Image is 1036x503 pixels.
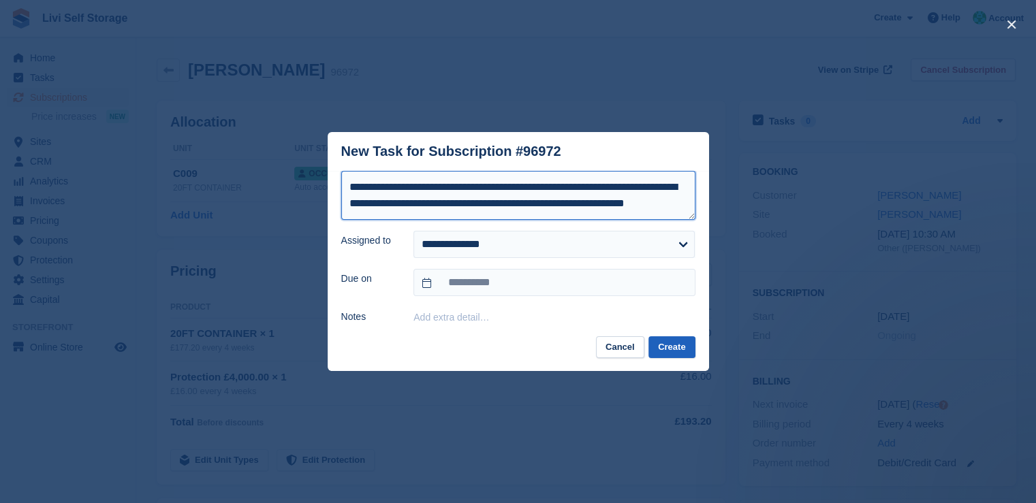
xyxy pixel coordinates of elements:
label: Notes [341,310,398,324]
button: Create [648,336,695,359]
button: close [1001,14,1022,35]
button: Add extra detail… [413,312,489,323]
label: Assigned to [341,233,398,248]
div: New Task for Subscription #96972 [341,144,561,159]
label: Due on [341,272,398,286]
button: Cancel [596,336,644,359]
